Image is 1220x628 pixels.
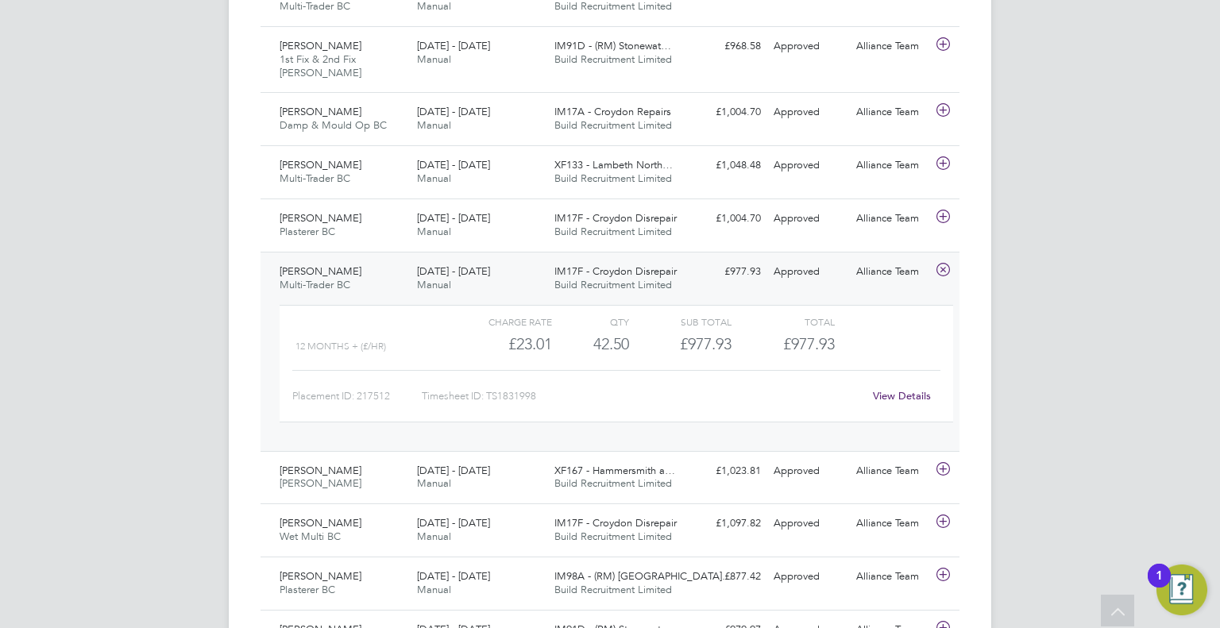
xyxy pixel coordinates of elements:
div: Alliance Team [850,259,932,285]
div: Alliance Team [850,458,932,484]
span: [DATE] - [DATE] [417,264,490,278]
span: Manual [417,530,451,543]
span: IM98A - (RM) [GEOGRAPHIC_DATA]… [554,569,732,583]
span: 12 Months + (£/HR) [295,341,386,352]
span: [DATE] - [DATE] [417,211,490,225]
span: IM91D - (RM) Stonewat… [554,39,671,52]
span: Manual [417,171,451,185]
div: Charge rate [450,312,552,331]
span: [PERSON_NAME] [280,158,361,171]
div: £968.58 [685,33,767,60]
span: Multi-Trader BC [280,278,350,291]
span: IM17F - Croydon Disrepair [554,264,677,278]
div: £877.42 [685,564,767,590]
span: Plasterer BC [280,583,335,596]
span: Build Recruitment Limited [554,278,672,291]
div: Alliance Team [850,152,932,179]
span: [PERSON_NAME] [280,211,361,225]
span: XF133 - Lambeth North… [554,158,673,171]
span: Build Recruitment Limited [554,530,672,543]
div: QTY [552,312,629,331]
div: Alliance Team [850,564,932,590]
div: Alliance Team [850,206,932,232]
span: XF167 - Hammersmith a… [554,464,675,477]
div: Alliance Team [850,99,932,125]
span: [DATE] - [DATE] [417,158,490,171]
div: Approved [767,510,850,537]
span: [DATE] - [DATE] [417,569,490,583]
span: Plasterer BC [280,225,335,238]
div: Approved [767,33,850,60]
span: Build Recruitment Limited [554,476,672,490]
span: [PERSON_NAME] [280,39,361,52]
span: 1st Fix & 2nd Fix [PERSON_NAME] [280,52,361,79]
span: IM17F - Croydon Disrepair [554,211,677,225]
span: [PERSON_NAME] [280,264,361,278]
div: Approved [767,564,850,590]
div: £977.93 [629,331,732,357]
a: View Details [873,389,931,403]
div: 42.50 [552,331,629,357]
div: £1,023.81 [685,458,767,484]
span: [PERSON_NAME] [280,464,361,477]
span: Manual [417,52,451,66]
div: £23.01 [450,331,552,357]
div: £1,004.70 [685,206,767,232]
span: Manual [417,583,451,596]
span: Build Recruitment Limited [554,583,672,596]
span: [PERSON_NAME] [280,476,361,490]
div: £977.93 [685,259,767,285]
span: Multi-Trader BC [280,171,350,185]
div: Alliance Team [850,33,932,60]
span: £977.93 [783,334,835,353]
div: Total [732,312,834,331]
div: Alliance Team [850,510,932,537]
span: IM17F - Croydon Disrepair [554,516,677,530]
span: [DATE] - [DATE] [417,516,490,530]
span: Build Recruitment Limited [554,171,672,185]
span: Build Recruitment Limited [554,118,672,132]
div: £1,097.82 [685,510,767,537]
span: Manual [417,225,451,238]
span: [PERSON_NAME] [280,569,361,583]
span: [DATE] - [DATE] [417,464,490,477]
span: Wet Multi BC [280,530,341,543]
span: [DATE] - [DATE] [417,39,490,52]
span: IM17A - Croydon Repairs [554,105,671,118]
div: Approved [767,99,850,125]
div: Approved [767,259,850,285]
span: [PERSON_NAME] [280,105,361,118]
span: [DATE] - [DATE] [417,105,490,118]
div: Approved [767,152,850,179]
div: £1,048.48 [685,152,767,179]
span: Damp & Mould Op BC [280,118,387,132]
div: £1,004.70 [685,99,767,125]
div: 1 [1156,576,1163,596]
div: Timesheet ID: TS1831998 [422,383,863,409]
div: Approved [767,206,850,232]
div: Sub Total [629,312,732,331]
div: Approved [767,458,850,484]
span: Build Recruitment Limited [554,52,672,66]
span: Manual [417,278,451,291]
button: Open Resource Center, 1 new notification [1156,564,1207,615]
span: Manual [417,476,451,490]
span: Build Recruitment Limited [554,225,672,238]
div: Placement ID: 217512 [292,383,422,409]
span: Manual [417,118,451,132]
span: [PERSON_NAME] [280,516,361,530]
